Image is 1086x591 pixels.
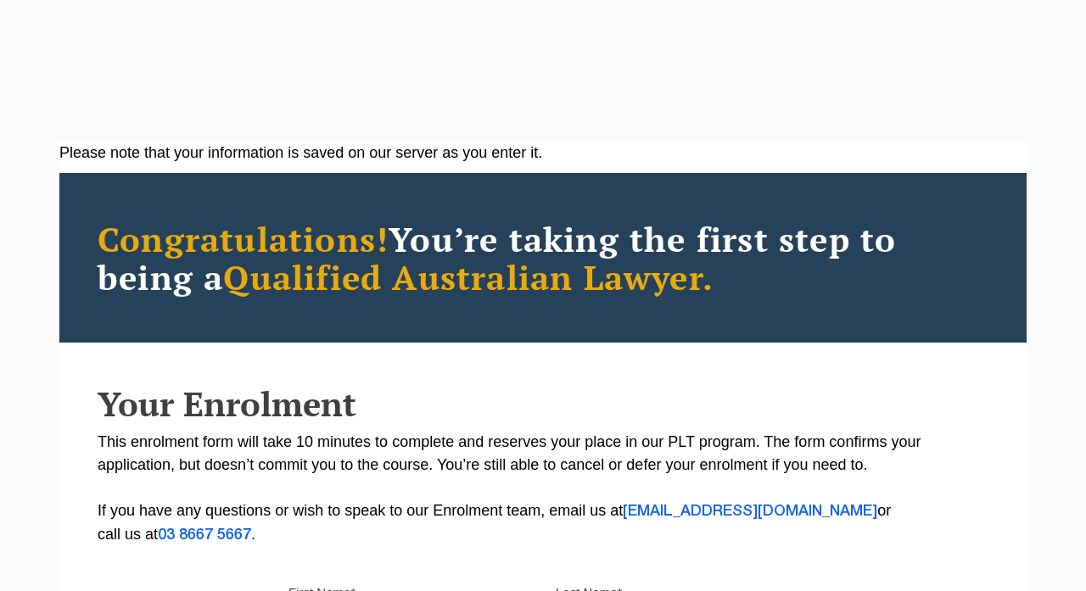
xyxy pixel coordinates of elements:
[98,431,988,547] p: This enrolment form will take 10 minutes to complete and reserves your place in our PLT program. ...
[623,505,877,518] a: [EMAIL_ADDRESS][DOMAIN_NAME]
[223,254,714,299] span: Qualified Australian Lawyer.
[98,216,389,261] span: Congratulations!
[98,385,988,422] h2: Your Enrolment
[98,220,988,296] h2: You’re taking the first step to being a
[158,528,251,542] a: 03 8667 5667
[59,142,1027,164] div: Please note that your information is saved on our server as you enter it.
[38,14,151,62] a: [PERSON_NAME] Centre for Law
